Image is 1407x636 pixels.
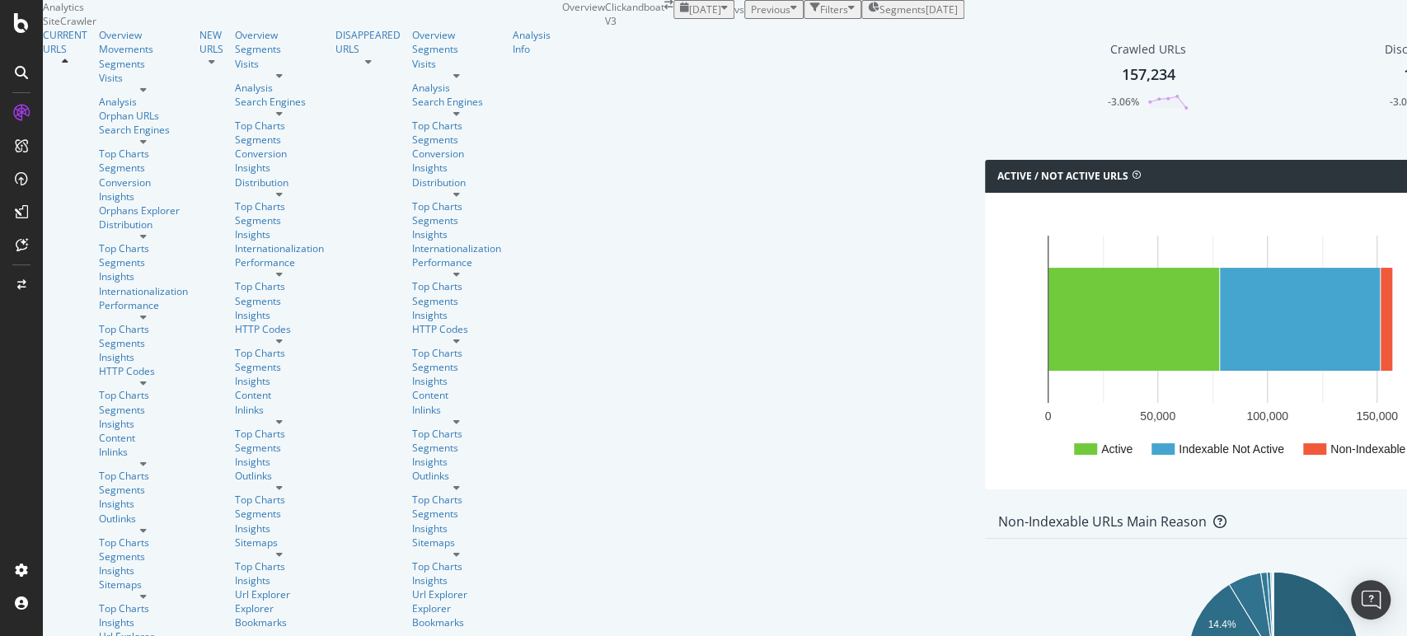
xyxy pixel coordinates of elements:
[235,308,324,322] a: Insights
[412,57,501,71] div: Visits
[412,587,501,601] a: Url Explorer
[926,2,958,16] div: [DATE]
[412,427,501,441] a: Top Charts
[235,81,324,95] a: Analysis
[412,199,501,213] div: Top Charts
[235,374,324,388] div: Insights
[235,241,324,255] div: Internationalization
[99,269,188,283] div: Insights
[99,431,188,445] div: Content
[99,28,188,42] a: Overview
[99,601,188,615] div: Top Charts
[235,360,324,374] a: Segments
[99,189,188,203] div: Insights
[43,14,562,28] div: SiteCrawler
[513,28,551,56] a: Analysis Info
[235,507,324,521] div: Segments
[235,255,324,269] a: Performance
[412,241,501,255] div: Internationalization
[689,2,721,16] span: 2025 Aug. 31st
[235,42,324,56] a: Segments
[99,284,188,298] a: Internationalization
[99,109,188,123] div: Orphan URLs
[335,28,401,56] div: DISAPPEARED URLS
[412,28,501,42] div: Overview
[99,578,188,592] a: Sitemaps
[235,493,324,507] div: Top Charts
[235,427,324,441] div: Top Charts
[99,497,188,511] div: Insights
[412,535,501,549] a: Sitemaps
[412,119,501,133] a: Top Charts
[412,360,501,374] div: Segments
[235,573,324,587] a: Insights
[1246,409,1288,423] text: 100,000
[235,346,324,360] a: Top Charts
[412,95,501,109] a: Search Engines
[412,294,501,308] div: Segments
[235,133,324,147] div: Segments
[99,161,188,175] a: Segments
[235,161,324,175] a: Insights
[412,507,501,521] a: Segments
[235,559,324,573] div: Top Charts
[412,175,501,189] a: Distribution
[1101,442,1133,456] text: Active
[235,388,324,402] a: Content
[412,469,501,483] a: Outlinks
[412,147,501,161] a: Conversion
[99,417,188,431] div: Insights
[99,350,188,364] div: Insights
[99,615,188,629] div: Insights
[1045,409,1052,423] text: 0
[99,564,188,578] div: Insights
[99,469,188,483] a: Top Charts
[412,279,501,293] a: Top Charts
[235,455,324,469] div: Insights
[412,81,501,95] div: Analysis
[412,227,501,241] a: Insights
[99,445,188,459] a: Inlinks
[412,388,501,402] div: Content
[412,403,501,417] a: Inlinks
[99,364,188,378] a: HTTP Codes
[99,217,188,231] a: Distribution
[235,57,324,71] div: Visits
[235,119,324,133] a: Top Charts
[235,535,324,549] a: Sitemaps
[99,241,188,255] a: Top Charts
[99,42,188,56] a: Movements
[99,388,188,402] a: Top Charts
[99,298,188,312] div: Performance
[99,175,188,189] a: Conversion
[235,403,324,417] a: Inlinks
[235,213,324,227] a: Segments
[1110,41,1186,58] div: Crawled URLs
[235,521,324,535] a: Insights
[99,95,188,109] a: Analysis
[199,28,223,56] a: NEW URLS
[412,521,501,535] a: Insights
[99,57,188,71] div: Segments
[1140,409,1175,423] text: 50,000
[99,71,188,85] a: Visits
[99,123,188,137] div: Search Engines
